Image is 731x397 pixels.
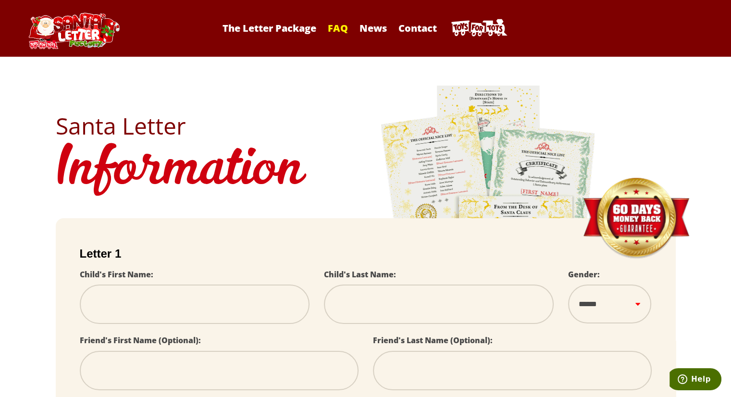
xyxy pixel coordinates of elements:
[80,335,201,346] label: Friend's First Name (Optional):
[80,247,652,261] h2: Letter 1
[56,137,676,204] h1: Information
[568,269,600,280] label: Gender:
[324,269,396,280] label: Child's Last Name:
[323,22,353,35] a: FAQ
[582,177,690,260] img: Money Back Guarantee
[380,84,596,353] img: letters.png
[25,12,122,49] img: Santa Letter Logo
[669,368,721,392] iframe: Opens a widget where you can find more information
[355,22,392,35] a: News
[80,269,153,280] label: Child's First Name:
[394,22,442,35] a: Contact
[218,22,321,35] a: The Letter Package
[373,335,493,346] label: Friend's Last Name (Optional):
[56,114,676,137] h2: Santa Letter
